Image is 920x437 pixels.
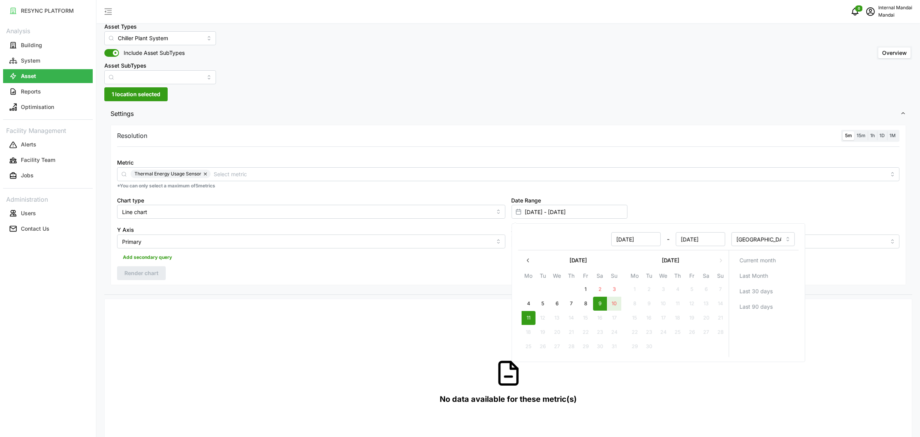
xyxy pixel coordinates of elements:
th: Su [607,271,621,282]
button: 16 August 2025 [593,311,607,325]
button: 22 August 2025 [578,325,592,339]
th: Sa [593,271,607,282]
span: 0 [858,6,860,11]
button: 8 August 2025 [578,297,592,311]
button: Contact Us [3,222,93,236]
button: [DATE] [628,253,714,267]
a: RESYNC PLATFORM [3,3,93,19]
span: 1M [889,133,896,138]
a: Alerts [3,137,93,153]
p: System [21,57,40,65]
button: 19 September 2025 [685,311,699,325]
button: 11 September 2025 [670,297,684,311]
span: Thermal Energy Usage Sensor [134,170,201,178]
label: Asset SubTypes [104,61,146,70]
button: 31 August 2025 [607,340,621,354]
button: Alerts [3,138,93,152]
p: Users [21,209,36,217]
th: Mo [521,271,536,282]
button: 24 August 2025 [607,325,621,339]
p: Building [21,41,42,49]
button: 29 September 2025 [628,340,641,354]
span: 1D [879,133,885,138]
p: No data available for these metric(s) [440,393,577,406]
span: Settings [111,104,900,123]
button: System [3,54,93,68]
span: Last 30 days [739,285,772,298]
p: Mandai [878,12,912,19]
th: Tu [642,271,656,282]
button: 23 September 2025 [642,325,656,339]
th: Mo [628,271,642,282]
p: Resolution [117,131,147,141]
button: 26 August 2025 [536,340,549,354]
p: Jobs [21,172,34,179]
th: We [656,271,670,282]
button: 9 August 2025 [593,297,607,311]
button: 13 August 2025 [550,311,564,325]
button: Building [3,38,93,52]
button: 14 September 2025 [713,297,727,311]
span: Render chart [124,267,158,280]
button: 8 September 2025 [628,297,641,311]
span: 1h [870,133,875,138]
button: Users [3,206,93,220]
div: Settings [104,123,912,294]
p: Internal Mandai [878,4,912,12]
input: Select Y axis [117,235,505,248]
div: Select date range [512,223,805,362]
p: Contact Us [21,225,49,233]
label: Metric [117,158,134,167]
button: 18 August 2025 [521,325,535,339]
button: Asset [3,69,93,83]
label: Chart type [117,196,144,205]
button: 5 August 2025 [536,297,549,311]
button: Facility Team [3,153,93,167]
p: Analysis [3,25,93,36]
button: 5 September 2025 [685,282,699,296]
button: 24 September 2025 [656,325,670,339]
button: 30 September 2025 [642,340,656,354]
button: 22 September 2025 [628,325,641,339]
button: 1 August 2025 [578,282,592,296]
button: 15 August 2025 [578,311,592,325]
button: 27 August 2025 [550,340,564,354]
span: 5m [845,133,852,138]
a: Jobs [3,168,93,184]
button: 1 September 2025 [628,282,641,296]
button: 19 August 2025 [536,325,549,339]
a: Contact Us [3,221,93,236]
button: Last 90 days [732,300,796,314]
button: 4 September 2025 [670,282,684,296]
button: 25 August 2025 [521,340,535,354]
a: Optimisation [3,99,93,115]
th: Tu [536,271,550,282]
button: 1 location selected [104,87,168,101]
p: Administration [3,193,93,204]
p: Asset [21,72,36,80]
button: 7 September 2025 [713,282,727,296]
p: RESYNC PLATFORM [21,7,74,15]
button: 3 September 2025 [656,282,670,296]
button: Add secondary query [117,252,178,263]
p: Alerts [21,141,36,148]
th: We [550,271,564,282]
button: 17 August 2025 [607,311,621,325]
button: 4 August 2025 [521,297,535,311]
th: Th [670,271,685,282]
span: Last 90 days [739,300,772,313]
button: 10 September 2025 [656,297,670,311]
label: Y Axis [117,226,134,234]
button: Reports [3,85,93,99]
input: Select metric [214,170,886,178]
button: 7 August 2025 [564,297,578,311]
button: 6 August 2025 [550,297,564,311]
th: Su [713,271,728,282]
p: Facility Team [21,156,55,164]
span: 1 location selected [112,88,160,101]
button: 21 September 2025 [713,311,727,325]
button: Last 30 days [732,284,796,298]
button: 12 August 2025 [536,311,549,325]
div: - [522,232,725,246]
button: 28 September 2025 [713,325,727,339]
